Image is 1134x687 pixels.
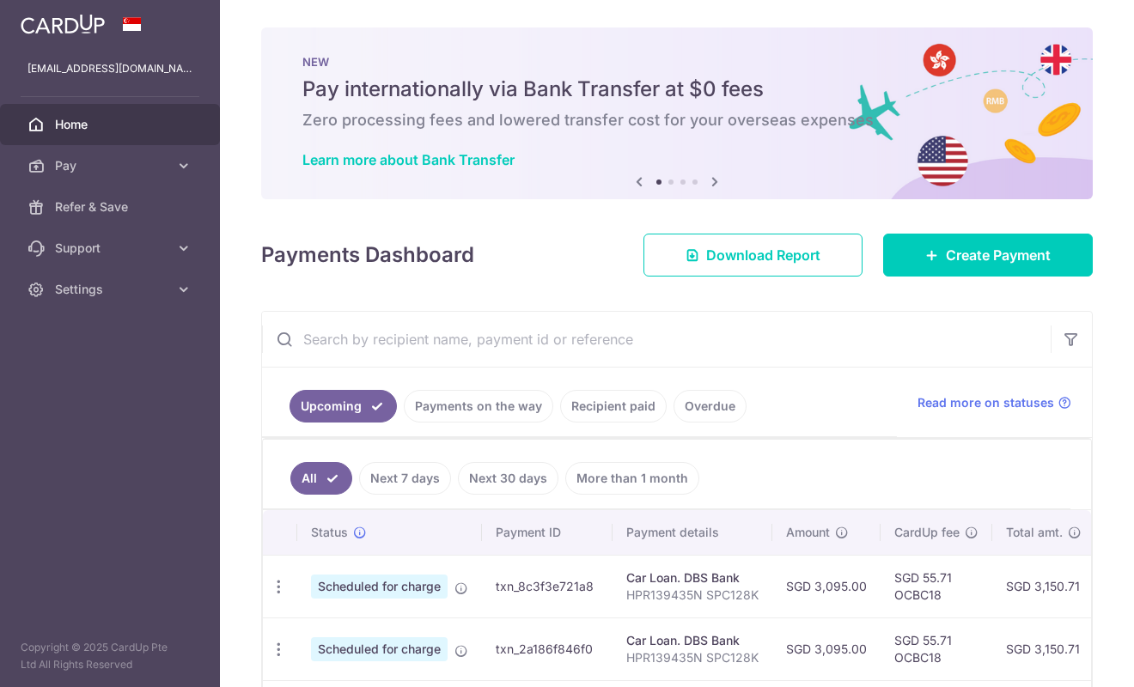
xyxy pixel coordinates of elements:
h5: Pay internationally via Bank Transfer at $0 fees [302,76,1052,103]
td: txn_8c3f3e721a8 [482,555,613,617]
div: Car Loan. DBS Bank [626,632,759,649]
td: SGD 3,095.00 [772,555,881,617]
th: Payment ID [482,510,613,555]
span: Settings [55,281,168,298]
h4: Payments Dashboard [261,240,474,271]
a: Upcoming [290,390,397,423]
div: Car Loan. DBS Bank [626,569,759,587]
span: Amount [786,524,830,541]
th: Payment details [613,510,772,555]
a: Next 30 days [458,462,558,495]
span: Pay [55,157,168,174]
a: Create Payment [883,234,1093,277]
span: Refer & Save [55,198,168,216]
p: HPR139435N SPC128K [626,587,759,604]
a: Payments on the way [404,390,553,423]
span: Read more on statuses [918,394,1054,411]
span: Total amt. [1006,524,1063,541]
td: SGD 55.71 OCBC18 [881,555,992,617]
p: HPR139435N SPC128K [626,649,759,666]
td: SGD 3,150.71 [992,555,1095,617]
h6: Zero processing fees and lowered transfer cost for your overseas expenses [302,110,1052,131]
a: Learn more about Bank Transfer [302,151,515,168]
a: Recipient paid [560,390,667,423]
span: Create Payment [946,245,1051,265]
a: Download Report [643,234,863,277]
a: More than 1 month [565,462,699,495]
span: Support [55,240,168,257]
a: Next 7 days [359,462,451,495]
a: Overdue [674,390,747,423]
img: CardUp [21,14,105,34]
td: SGD 3,150.71 [992,617,1095,680]
a: Read more on statuses [918,394,1071,411]
span: Download Report [706,245,820,265]
span: Home [55,116,168,133]
td: SGD 55.71 OCBC18 [881,617,992,680]
td: SGD 3,095.00 [772,617,881,680]
span: Scheduled for charge [311,637,448,661]
td: txn_2a186f846f0 [482,617,613,680]
img: Bank transfer banner [261,27,1093,199]
span: Scheduled for charge [311,575,448,599]
span: Status [311,524,348,541]
p: [EMAIL_ADDRESS][DOMAIN_NAME] [27,60,192,77]
span: CardUp fee [894,524,960,541]
p: NEW [302,55,1052,69]
input: Search by recipient name, payment id or reference [262,312,1051,367]
a: All [290,462,352,495]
